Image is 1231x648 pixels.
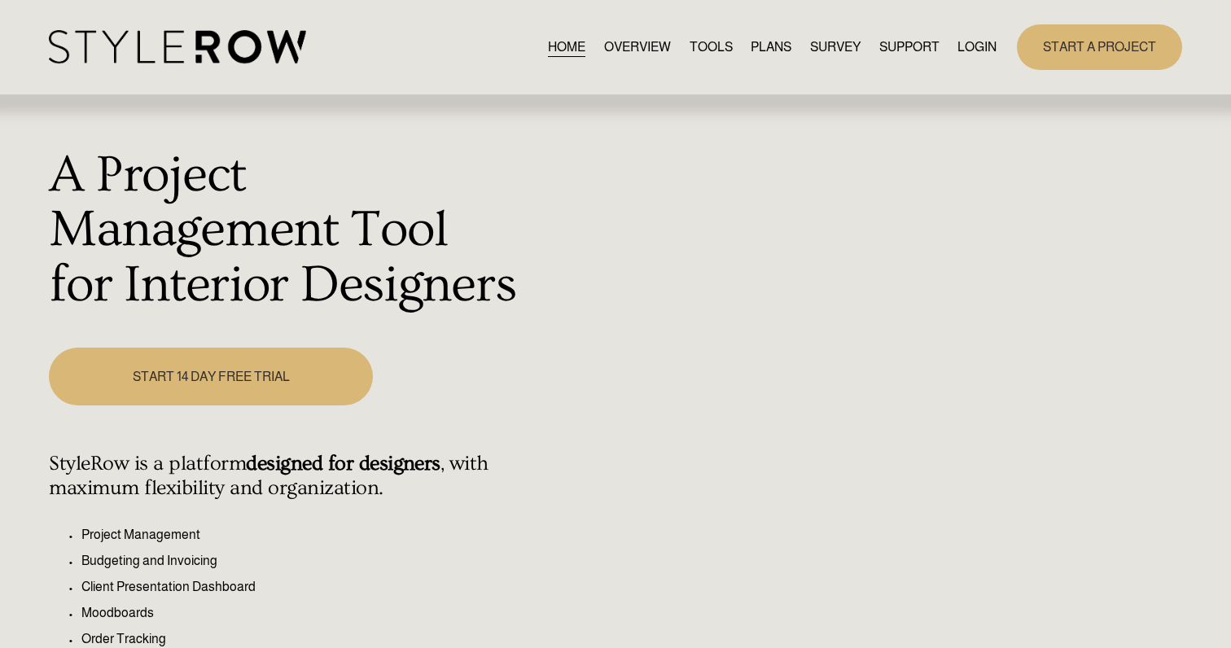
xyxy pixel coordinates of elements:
[879,37,940,57] span: SUPPORT
[604,36,671,58] a: OVERVIEW
[81,551,515,571] p: Budgeting and Invoicing
[49,452,515,501] h4: StyleRow is a platform , with maximum flexibility and organization.
[246,452,440,475] strong: designed for designers
[1017,24,1182,69] a: START A PROJECT
[957,36,997,58] a: LOGIN
[81,525,515,545] p: Project Management
[879,36,940,58] a: folder dropdown
[690,36,733,58] a: TOOLS
[81,577,515,597] p: Client Presentation Dashboard
[810,36,861,58] a: SURVEY
[49,30,305,63] img: StyleRow
[751,36,791,58] a: PLANS
[49,148,515,313] h1: A Project Management Tool for Interior Designers
[548,36,585,58] a: HOME
[81,603,515,623] p: Moodboards
[49,348,373,405] a: START 14 DAY FREE TRIAL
